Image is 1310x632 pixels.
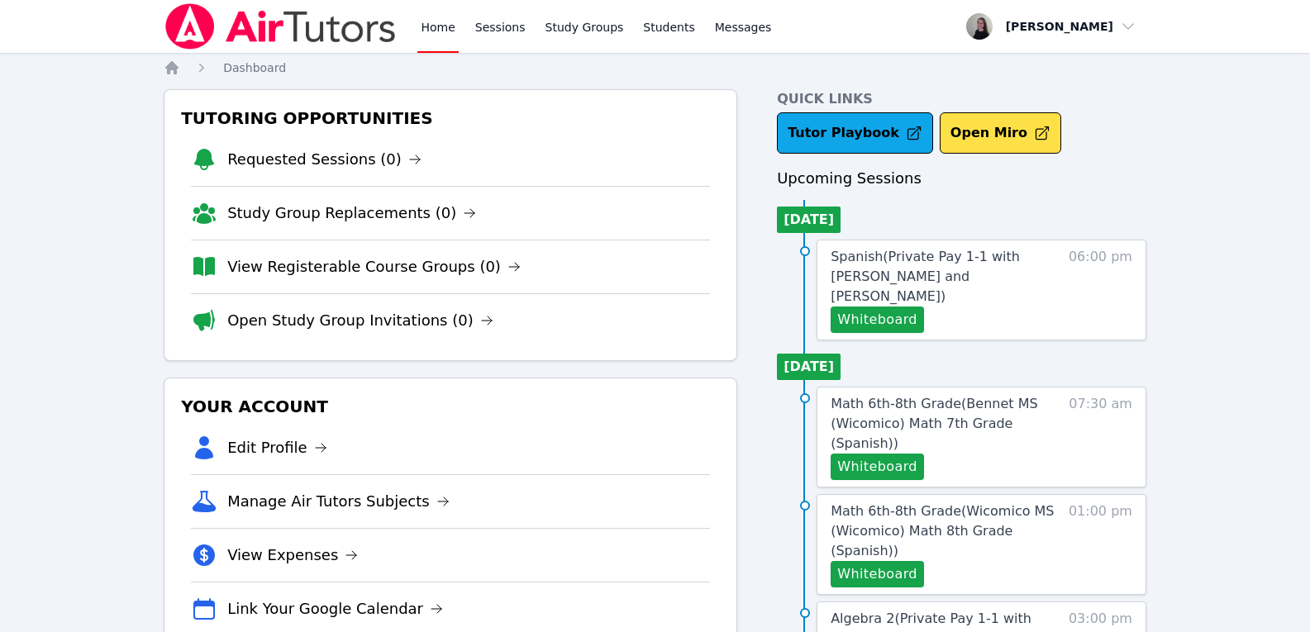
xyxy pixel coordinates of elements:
[831,396,1037,451] span: Math 6th-8th Grade ( Bennet MS (Wicomico) Math 7th Grade (Spanish) )
[223,61,286,74] span: Dashboard
[777,207,841,233] li: [DATE]
[831,306,924,333] button: Whiteboard
[777,167,1146,190] h3: Upcoming Sessions
[178,392,723,421] h3: Your Account
[777,354,841,380] li: [DATE]
[227,490,450,513] a: Manage Air Tutors Subjects
[227,202,476,225] a: Study Group Replacements (0)
[227,597,443,620] a: Link Your Google Calendar
[178,103,723,133] h3: Tutoring Opportunities
[223,59,286,76] a: Dashboard
[831,503,1054,558] span: Math 6th-8th Grade ( Wicomico MS (Wicomico) Math 8th Grade (Spanish) )
[227,255,521,278] a: View Registerable Course Groups (0)
[777,89,1146,109] h4: Quick Links
[831,561,924,587] button: Whiteboard
[164,3,398,50] img: Air Tutors
[831,247,1057,306] a: Spanish(Private Pay 1-1 with [PERSON_NAME] and [PERSON_NAME])
[940,112,1061,154] button: Open Miro
[164,59,1146,76] nav: Breadcrumb
[1069,394,1132,480] span: 07:30 am
[831,454,924,480] button: Whiteboard
[831,394,1057,454] a: Math 6th-8th Grade(Bennet MS (Wicomico) Math 7th Grade (Spanish))
[227,544,358,567] a: View Expenses
[227,148,422,171] a: Requested Sessions (0)
[227,309,493,332] a: Open Study Group Invitations (0)
[715,19,772,36] span: Messages
[1069,501,1132,587] span: 01:00 pm
[1069,247,1132,333] span: 06:00 pm
[227,436,327,459] a: Edit Profile
[831,249,1020,304] span: Spanish ( Private Pay 1-1 with [PERSON_NAME] and [PERSON_NAME] )
[831,501,1057,561] a: Math 6th-8th Grade(Wicomico MS (Wicomico) Math 8th Grade (Spanish))
[777,112,933,154] a: Tutor Playbook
